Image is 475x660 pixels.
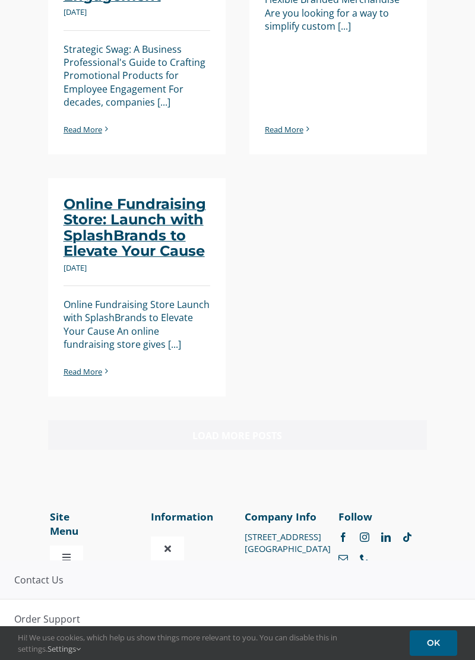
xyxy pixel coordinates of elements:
a: instagram [360,532,369,542]
p: Information [151,509,230,523]
p: Online Fundraising Store Launch with SplashBrands to Elevate Your Cause An online fundraising sto... [64,298,210,351]
a: Settings [47,643,81,654]
a: OK [410,630,457,656]
a: More on Strategic Swag: A Business Professional’s Guide to Crafting Promotional Products for Empl... [64,124,102,135]
span: [DATE] [64,262,87,273]
a: facebook [338,532,348,542]
span: [DATE] [64,7,87,17]
p: Strategic Swag: A Business Professional's Guide to Crafting Promotional Products for Employee Eng... [64,43,210,109]
a: tiktok [403,532,412,542]
a: phone [360,554,369,563]
p: Follow [338,509,418,523]
p: Company Info [245,509,324,523]
nav: Menu [50,545,100,569]
a: Online Fundraising Store: Launch with SplashBrands to Elevate Your Cause [64,195,206,259]
span: Contact Us [14,573,64,586]
p: Site Menu [50,509,100,538]
a: More on Online Fundraising Store: Launch with SplashBrands to Elevate Your Cause [64,366,102,377]
a: More on Introducing Swag on Demand: Flexible Brand Merchandise [265,124,303,135]
a: mail [338,554,348,563]
span: Hi! We use cookies, which help us show things more relevant to you. You can disable this in setti... [18,632,392,653]
span: Order Support [14,613,80,626]
button: Load More Posts [48,420,427,450]
nav: Menu [151,537,230,560]
a: linkedin [381,532,391,542]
